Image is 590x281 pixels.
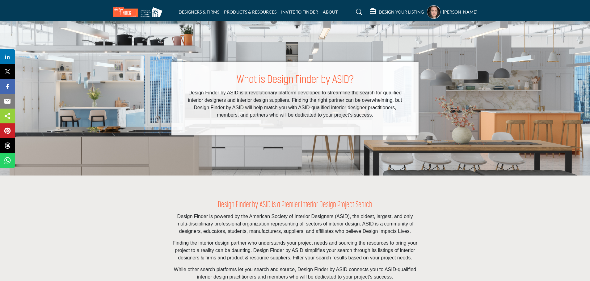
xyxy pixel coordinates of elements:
h2: Design Finder by ASID is a Premier Interior Design Project Search [171,200,419,211]
p: Design Finder is powered by the American Society of Interior Designers (ASID), the oldest, larges... [171,213,419,235]
p: Design Finder by ASID is a revolutionary platform developed to streamline the search for qualifie... [184,89,406,119]
a: Search [350,7,366,17]
div: DESIGN YOUR LISTING [370,8,424,16]
a: PRODUCTS & RESOURCES [224,9,276,14]
a: INVITE TO FINDER [281,9,318,14]
a: DESIGNERS & FIRMS [179,9,219,14]
p: While other search platforms let you search and source, Design Finder by ASID connects you to ASI... [171,266,419,281]
a: ABOUT [323,9,338,14]
p: Finding the interior design partner who understands your project needs and sourcing the resources... [171,239,419,262]
h1: What is Design Finder by ASID? [184,74,406,87]
h5: DESIGN YOUR LISTING [379,9,424,15]
button: Show hide supplier dropdown [427,5,440,19]
h5: [PERSON_NAME] [443,9,477,15]
img: Site Logo [113,7,166,17]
